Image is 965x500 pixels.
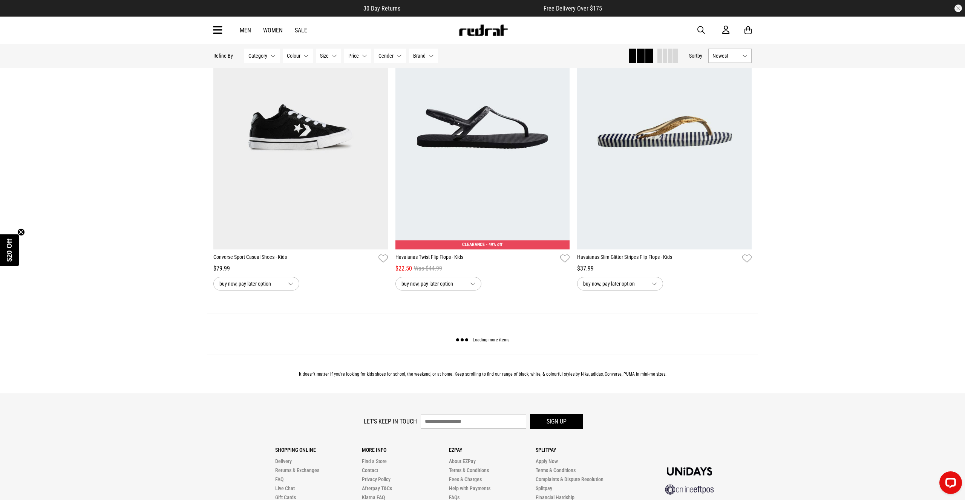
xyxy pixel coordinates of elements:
span: Free Delivery Over $175 [544,5,602,12]
p: Shopping Online [275,447,362,453]
a: Returns & Exchanges [275,467,319,473]
button: buy now, pay later option [213,277,299,291]
a: Women [263,27,283,34]
span: Price [348,53,359,59]
span: Colour [287,53,300,59]
a: Havaianas Twist Flip Flops - Kids [395,253,558,264]
img: Converse Sport Casual Shoes - Kids in Black [213,5,388,249]
button: Size [316,49,341,63]
button: Close teaser [17,228,25,236]
a: Sale [295,27,307,34]
div: $79.99 [213,264,388,273]
button: Sign up [530,414,583,429]
p: It doesn't matter if you're looking for kids shoes for school, the weekend, or at home. Keep scro... [213,372,752,377]
span: buy now, pay later option [219,279,282,288]
span: buy now, pay later option [583,279,646,288]
a: Men [240,27,251,34]
a: About EZPay [449,458,476,464]
a: Terms & Conditions [536,467,576,473]
span: buy now, pay later option [401,279,464,288]
button: Category [244,49,280,63]
button: Price [344,49,371,63]
button: Gender [374,49,406,63]
span: by [697,53,702,59]
a: Help with Payments [449,485,490,491]
a: Live Chat [275,485,295,491]
img: online eftpos [665,485,714,495]
a: Fees & Charges [449,476,482,482]
span: Category [248,53,267,59]
span: Brand [413,53,426,59]
a: Privacy Policy [362,476,391,482]
span: Was $44.99 [414,264,442,273]
span: CLEARANCE [462,242,485,247]
span: Gender [378,53,394,59]
button: Sortby [689,51,702,60]
a: Afterpay T&Cs [362,485,392,491]
p: Refine By [213,53,233,59]
p: Ezpay [449,447,536,453]
a: FAQ [275,476,283,482]
div: $37.99 [577,264,752,273]
iframe: LiveChat chat widget [933,468,965,500]
a: Terms & Conditions [449,467,489,473]
button: Colour [283,49,313,63]
span: Size [320,53,329,59]
iframe: Customer reviews powered by Trustpilot [415,5,528,12]
p: More Info [362,447,449,453]
label: Let's keep in touch [364,418,417,425]
span: Newest [712,53,739,59]
button: buy now, pay later option [395,277,481,291]
img: Redrat logo [458,24,508,36]
a: Contact [362,467,378,473]
a: Find a Store [362,458,387,464]
span: $20 Off [6,239,13,261]
span: 30 Day Returns [363,5,400,12]
button: buy now, pay later option [577,277,663,291]
span: Loading more items [473,338,509,343]
a: Converse Sport Casual Shoes - Kids [213,253,375,264]
img: Havaianas Twist Flip Flops - Kids in Black [395,5,570,249]
p: Splitpay [536,447,622,453]
a: Complaints & Dispute Resolution [536,476,604,482]
button: Newest [708,49,752,63]
img: Havaianas Slim Glitter Stripes Flip Flops - Kids in White [577,5,752,249]
a: Splitpay [536,485,552,491]
img: Unidays [667,467,712,476]
a: Delivery [275,458,292,464]
span: - 49% off [486,242,502,247]
a: Havaianas Slim Glitter Stripes Flip Flops - Kids [577,253,739,264]
span: $22.50 [395,264,412,273]
a: Apply Now [536,458,558,464]
button: Brand [409,49,438,63]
